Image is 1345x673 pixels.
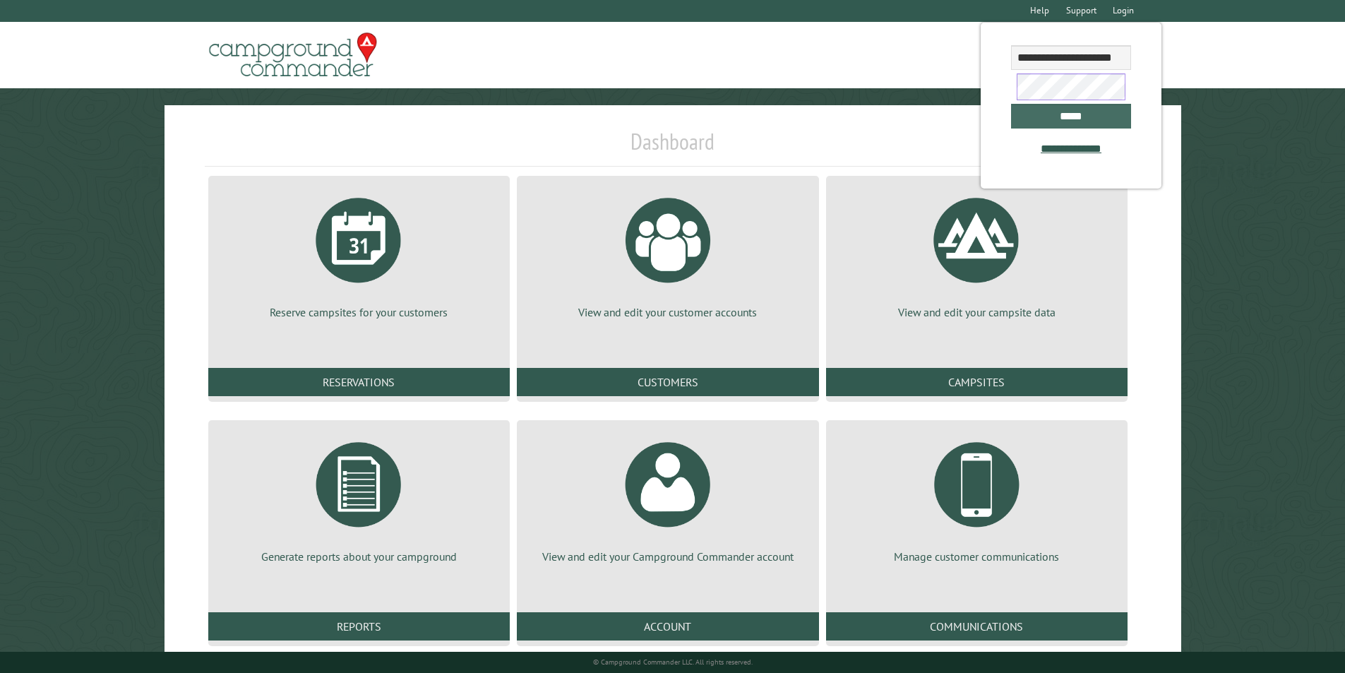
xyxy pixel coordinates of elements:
p: Generate reports about your campground [225,549,493,564]
img: Campground Commander [205,28,381,83]
a: View and edit your campsite data [843,187,1111,320]
a: Manage customer communications [843,431,1111,564]
p: Manage customer communications [843,549,1111,564]
h1: Dashboard [205,128,1141,167]
p: View and edit your customer accounts [534,304,801,320]
p: View and edit your Campground Commander account [534,549,801,564]
small: © Campground Commander LLC. All rights reserved. [593,657,753,667]
a: Communications [826,612,1128,641]
a: Reports [208,612,510,641]
a: Generate reports about your campground [225,431,493,564]
p: Reserve campsites for your customers [225,304,493,320]
a: View and edit your customer accounts [534,187,801,320]
a: Reserve campsites for your customers [225,187,493,320]
a: Reservations [208,368,510,396]
a: Account [517,612,818,641]
a: Customers [517,368,818,396]
a: View and edit your Campground Commander account [534,431,801,564]
p: View and edit your campsite data [843,304,1111,320]
a: Campsites [826,368,1128,396]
